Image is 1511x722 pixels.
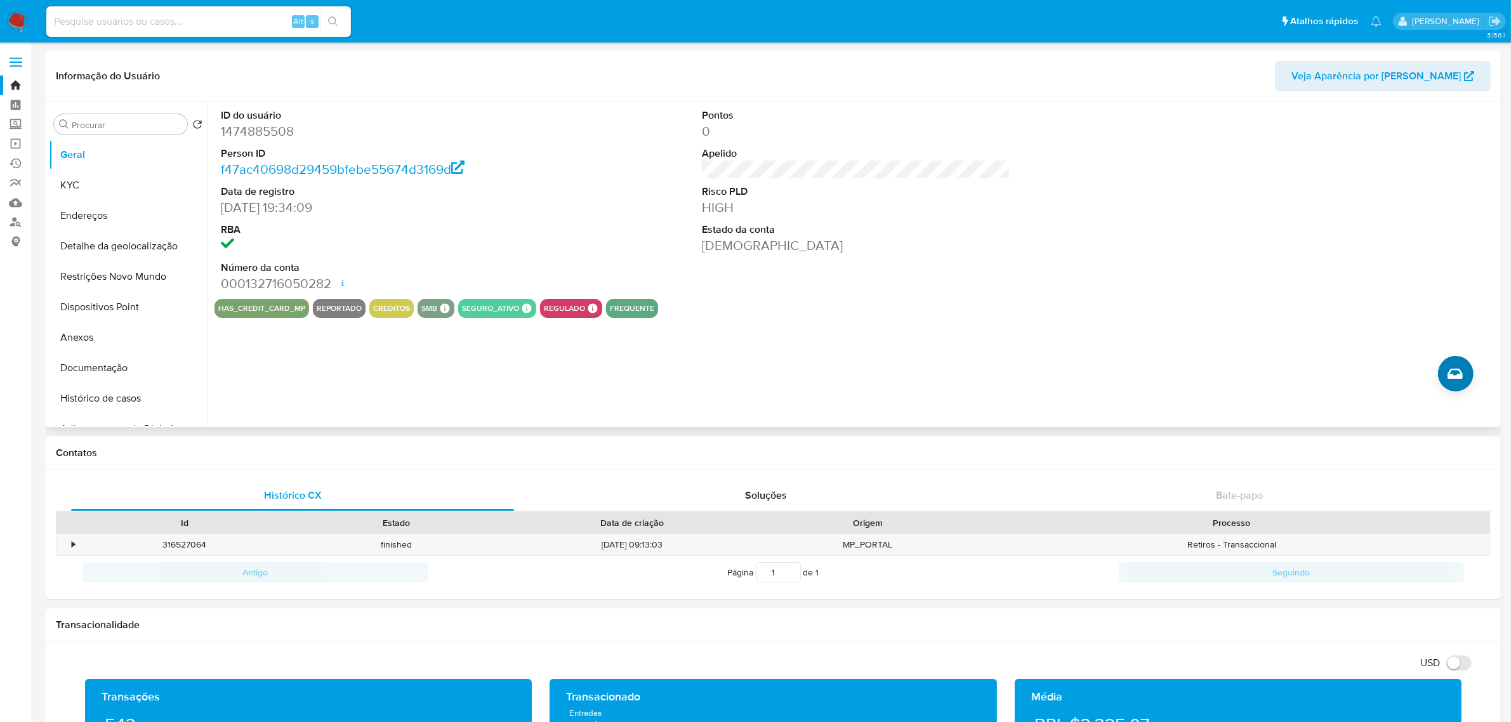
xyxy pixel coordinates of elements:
span: Página de [728,562,819,582]
input: Procurar [72,119,182,131]
dd: 000132716050282 [221,275,529,292]
button: reportado [317,306,362,311]
span: Veja Aparência por [PERSON_NAME] [1291,61,1461,91]
p: emerson.gomes@mercadopago.com.br [1412,15,1484,27]
dt: Número da conta [221,261,529,275]
h1: Contatos [56,447,1491,459]
button: Histórico de casos [49,383,208,414]
input: Pesquise usuários ou casos... [46,13,351,30]
dd: HIGH [702,199,1010,216]
dd: 0 [702,122,1010,140]
button: seguro_ativo [462,306,519,311]
button: regulado [544,306,585,311]
dt: Apelido [702,147,1010,161]
button: Procurar [59,119,69,129]
button: Dispositivos Point [49,292,208,322]
dd: [DEMOGRAPHIC_DATA] [702,237,1010,254]
dt: Person ID [221,147,529,161]
span: s [310,15,314,27]
span: 1 [816,566,819,579]
button: Retornar ao pedido padrão [192,119,202,133]
span: Soluções [745,488,787,502]
span: Alt [293,15,303,27]
div: • [72,539,75,551]
button: has_credit_card_mp [218,306,305,311]
dd: 1474885508 [221,122,529,140]
dt: Risco PLD [702,185,1010,199]
div: Retiros - Transaccional [973,534,1490,555]
h1: Informação do Usuário [56,70,160,82]
dd: [DATE] 19:34:09 [221,199,529,216]
button: frequente [610,306,654,311]
button: creditos [373,306,410,311]
button: Geral [49,140,208,170]
button: Seguindo [1119,562,1464,582]
div: [DATE] 09:13:03 [502,534,762,555]
dt: Pontos [702,108,1010,122]
button: smb [421,306,437,311]
div: Processo [982,516,1481,529]
div: Data de criação [511,516,753,529]
button: KYC [49,170,208,200]
button: Anexos [49,322,208,353]
div: 316527064 [79,534,290,555]
div: finished [290,534,501,555]
div: Origem [771,516,965,529]
span: Histórico CX [264,488,322,502]
dt: Data de registro [221,185,529,199]
button: Antigo [82,562,428,582]
a: f47ac40698d29459bfebe55674d3169d [221,160,465,178]
h1: Transacionalidade [56,619,1491,631]
button: Veja Aparência por [PERSON_NAME] [1275,61,1491,91]
div: Estado [299,516,492,529]
dt: RBA [221,223,529,237]
span: Atalhos rápidos [1290,15,1358,28]
dt: ID do usuário [221,108,529,122]
button: Restrições Novo Mundo [49,261,208,292]
a: Notificações [1371,16,1382,27]
a: Sair [1488,15,1501,28]
button: search-icon [320,13,346,30]
span: Bate-papo [1216,488,1263,502]
div: MP_PORTAL [762,534,973,555]
div: Id [88,516,281,529]
button: Endereços [49,200,208,231]
button: Documentação [49,353,208,383]
button: Adiantamentos de Dinheiro [49,414,208,444]
dt: Estado da conta [702,223,1010,237]
button: Detalhe da geolocalização [49,231,208,261]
